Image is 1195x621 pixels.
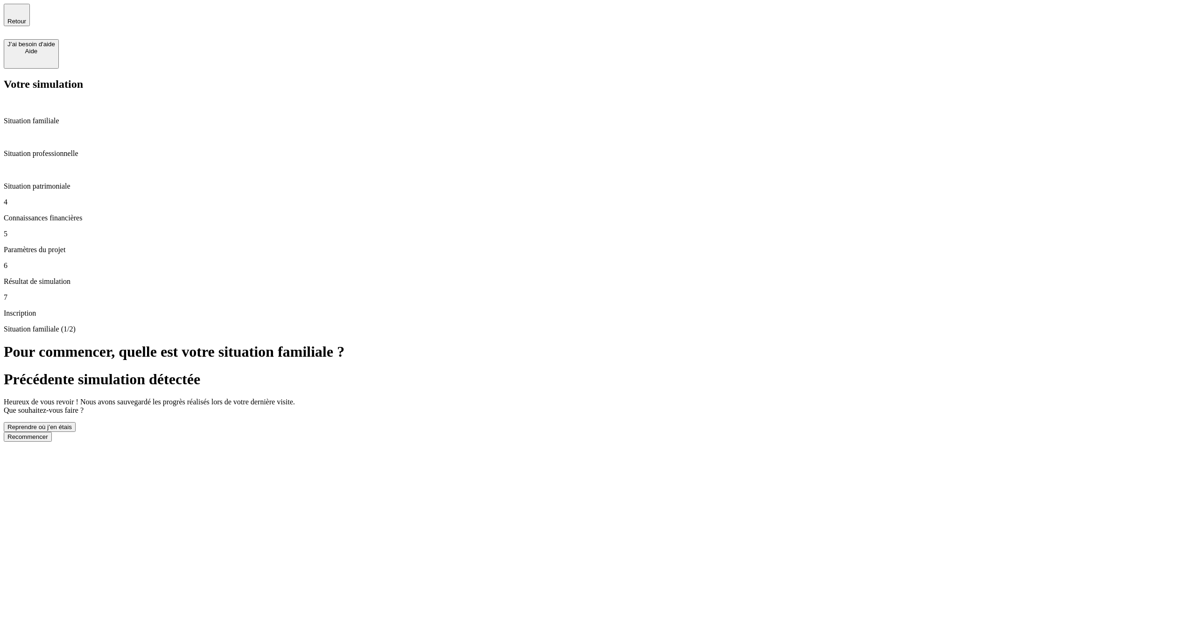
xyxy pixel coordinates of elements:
[7,433,48,440] div: Recommencer
[7,423,72,430] div: Reprendre où j’en étais
[4,432,52,442] button: Recommencer
[4,371,1191,388] h1: Précédente simulation détectée
[4,398,295,406] span: Heureux de vous revoir ! Nous avons sauvegardé les progrès réalisés lors de votre dernière visite.
[4,406,84,414] span: Que souhaitez-vous faire ?
[4,422,76,432] button: Reprendre où j’en étais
